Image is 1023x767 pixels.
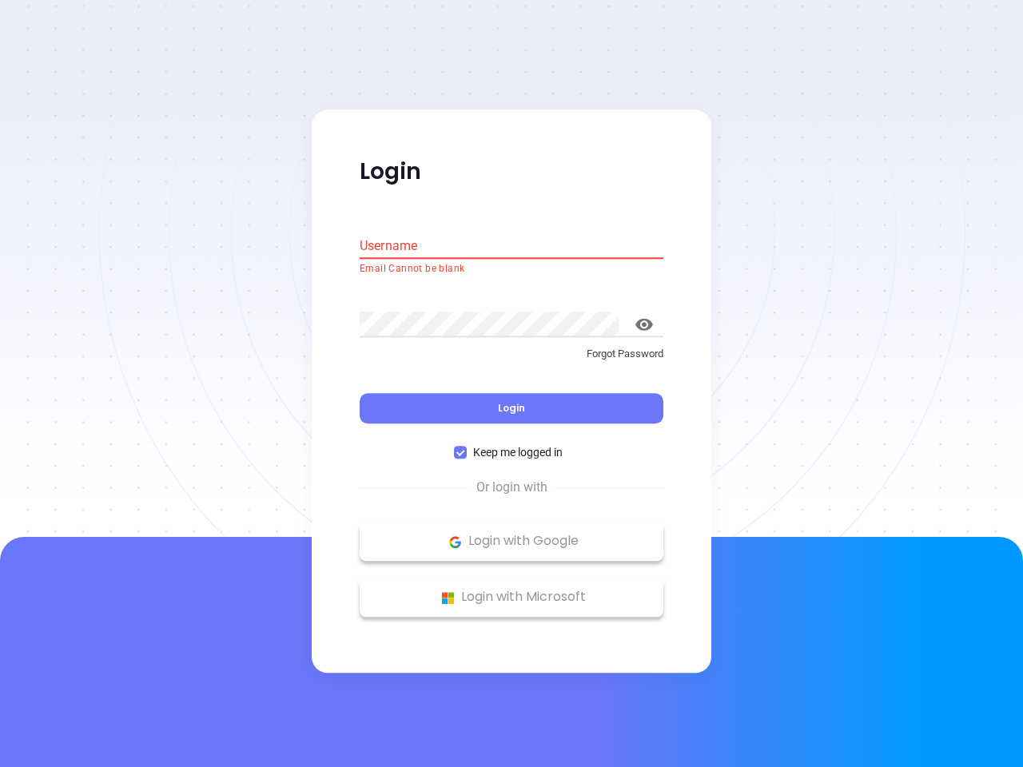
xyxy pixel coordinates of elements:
button: toggle password visibility [625,305,663,344]
img: Microsoft Logo [438,588,458,608]
span: Or login with [468,479,555,498]
span: Login [498,402,525,415]
img: Google Logo [445,532,465,552]
button: Google Logo Login with Google [360,522,663,562]
span: Keep me logged in [467,444,569,462]
p: Email Cannot be blank [360,261,663,277]
a: Forgot Password [360,346,663,375]
p: Login with Google [368,530,655,554]
p: Login [360,157,663,186]
button: Login [360,394,663,424]
button: Microsoft Logo Login with Microsoft [360,578,663,618]
p: Forgot Password [360,346,663,362]
p: Login with Microsoft [368,586,655,610]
